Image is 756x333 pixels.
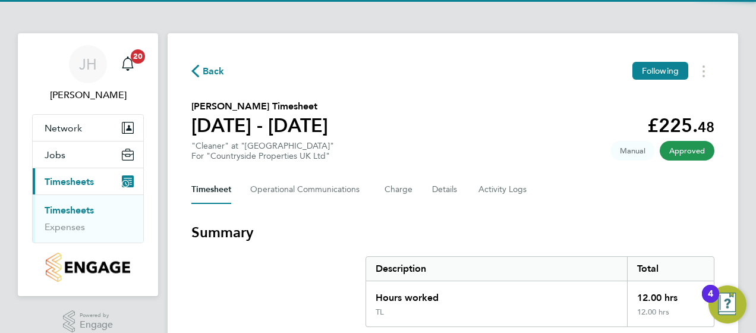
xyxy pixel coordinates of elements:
div: Timesheets [33,194,143,243]
button: Operational Communications [250,175,366,204]
h3: Summary [191,223,714,242]
a: Expenses [45,221,85,233]
button: Charge [385,175,413,204]
span: 20 [131,49,145,64]
span: Timesheets [45,176,94,187]
div: Hours worked [366,281,627,307]
nav: Main navigation [18,33,158,296]
a: JH[PERSON_NAME] [32,45,144,102]
div: For "Countryside Properties UK Ltd" [191,151,334,161]
button: Timesheets Menu [693,62,714,80]
img: countryside-properties-logo-retina.png [46,253,130,282]
span: This timesheet was manually created. [610,141,655,161]
a: Go to home page [32,253,144,282]
h1: [DATE] - [DATE] [191,114,328,137]
button: Timesheet [191,175,231,204]
span: Network [45,122,82,134]
button: Back [191,64,225,78]
button: Open Resource Center, 4 new notifications [708,285,746,323]
button: Timesheets [33,168,143,194]
a: Powered byEngage [63,310,114,333]
h2: [PERSON_NAME] Timesheet [191,99,328,114]
span: Following [642,65,679,76]
div: Summary [366,256,714,327]
a: 20 [116,45,140,83]
span: JH [79,56,97,72]
button: Network [33,115,143,141]
button: Jobs [33,142,143,168]
div: Description [366,257,627,281]
div: "Cleaner" at "[GEOGRAPHIC_DATA]" [191,141,334,161]
span: This timesheet has been approved. [660,141,714,161]
button: Activity Logs [478,175,528,204]
span: Engage [80,320,113,330]
div: 4 [708,294,713,309]
div: 12.00 hrs [627,281,714,307]
span: Jobs [45,149,65,161]
div: 12.00 hrs [627,307,714,326]
button: Following [632,62,688,80]
span: 48 [698,118,714,136]
a: Timesheets [45,205,94,216]
span: John Hopper [32,88,144,102]
div: Total [627,257,714,281]
div: TL [376,307,384,317]
button: Details [432,175,459,204]
app-decimal: £225. [647,114,714,137]
span: Powered by [80,310,113,321]
span: Back [203,64,225,78]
